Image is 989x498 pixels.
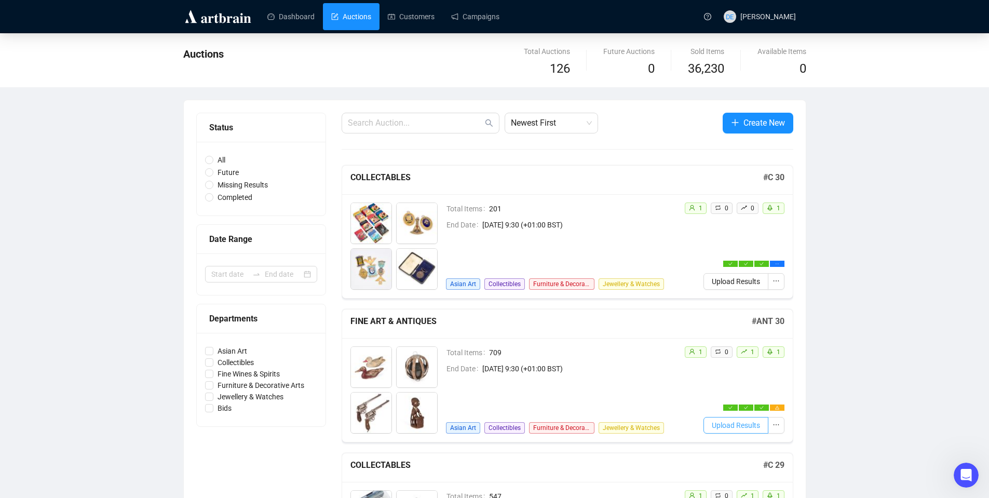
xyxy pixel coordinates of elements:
[350,315,752,328] h5: FINE ART & ANTIQUES
[599,422,664,434] span: Jewellery & Watches
[209,312,313,325] div: Departments
[342,309,793,442] a: FINE ART & ANTIQUES#ANT 30Total Items709End Date[DATE] 9:30 (+01:00 BST)Asian ArtCollectiblesFurn...
[715,205,721,211] span: retweet
[446,422,480,434] span: Asian Art
[725,348,728,356] span: 0
[743,116,785,129] span: Create New
[703,417,768,434] button: Upload Results
[741,205,747,211] span: rise
[726,11,734,22] span: DE
[773,277,780,285] span: ellipsis
[699,205,702,212] span: 1
[699,348,702,356] span: 1
[775,262,779,266] span: ellipsis
[728,406,733,410] span: check
[712,420,760,431] span: Upload Results
[209,121,313,134] div: Status
[252,270,261,278] span: swap-right
[213,167,243,178] span: Future
[752,315,784,328] h5: # ANT 30
[350,171,763,184] h5: COLLECTABLES
[773,421,780,428] span: ellipsis
[688,59,724,79] span: 36,230
[446,219,482,231] span: End Date
[777,205,780,212] span: 1
[550,61,570,76] span: 126
[524,46,570,57] div: Total Auctions
[484,422,525,434] span: Collectibles
[767,205,773,211] span: rocket
[704,13,711,20] span: question-circle
[183,8,253,25] img: logo
[351,249,391,289] img: 3_1.jpg
[744,406,748,410] span: check
[183,48,224,60] span: Auctions
[265,268,302,280] input: End date
[603,46,655,57] div: Future Auctions
[485,119,493,127] span: search
[267,3,315,30] a: Dashboard
[213,380,308,391] span: Furniture & Decorative Arts
[689,348,695,355] span: user
[751,348,754,356] span: 1
[213,402,236,414] span: Bids
[397,249,437,289] img: 4_1.jpg
[728,262,733,266] span: check
[648,61,655,76] span: 0
[213,154,229,166] span: All
[529,278,594,290] span: Furniture & Decorative Arts
[350,459,763,472] h5: COLLECTABLES
[715,348,721,355] span: retweet
[397,393,437,433] img: 4_1.jpg
[397,203,437,244] img: 2_1.jpg
[252,270,261,278] span: to
[489,347,676,358] span: 709
[213,192,256,203] span: Completed
[511,113,592,133] span: Newest First
[397,347,437,387] img: 2_1.jpg
[775,406,779,410] span: warning
[751,205,754,212] span: 0
[451,3,499,30] a: Campaigns
[484,278,525,290] span: Collectibles
[213,368,284,380] span: Fine Wines & Spirits
[599,278,664,290] span: Jewellery & Watches
[800,61,806,76] span: 0
[712,276,760,287] span: Upload Results
[388,3,435,30] a: Customers
[763,171,784,184] h5: # C 30
[351,347,391,387] img: 1_1.jpg
[482,219,676,231] span: [DATE] 9:30 (+01:00 BST)
[723,113,793,133] button: Create New
[777,348,780,356] span: 1
[954,463,979,488] iframe: Intercom live chat
[767,348,773,355] span: rocket
[213,179,272,191] span: Missing Results
[342,165,793,299] a: COLLECTABLES#C 30Total Items201End Date[DATE] 9:30 (+01:00 BST)Asian ArtCollectiblesFurniture & D...
[209,233,313,246] div: Date Range
[760,262,764,266] span: check
[213,345,251,357] span: Asian Art
[689,205,695,211] span: user
[446,347,489,358] span: Total Items
[213,357,258,368] span: Collectibles
[351,203,391,244] img: 1_1.jpg
[744,262,748,266] span: check
[446,278,480,290] span: Asian Art
[757,46,806,57] div: Available Items
[331,3,371,30] a: Auctions
[213,391,288,402] span: Jewellery & Watches
[763,459,784,472] h5: # C 29
[446,203,489,214] span: Total Items
[703,273,768,290] button: Upload Results
[446,363,482,374] span: End Date
[731,118,739,127] span: plus
[740,12,796,21] span: [PERSON_NAME]
[741,348,747,355] span: rise
[482,363,676,374] span: [DATE] 9:30 (+01:00 BST)
[211,268,248,280] input: Start date
[760,406,764,410] span: check
[725,205,728,212] span: 0
[688,46,724,57] div: Sold Items
[529,422,594,434] span: Furniture & Decorative Arts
